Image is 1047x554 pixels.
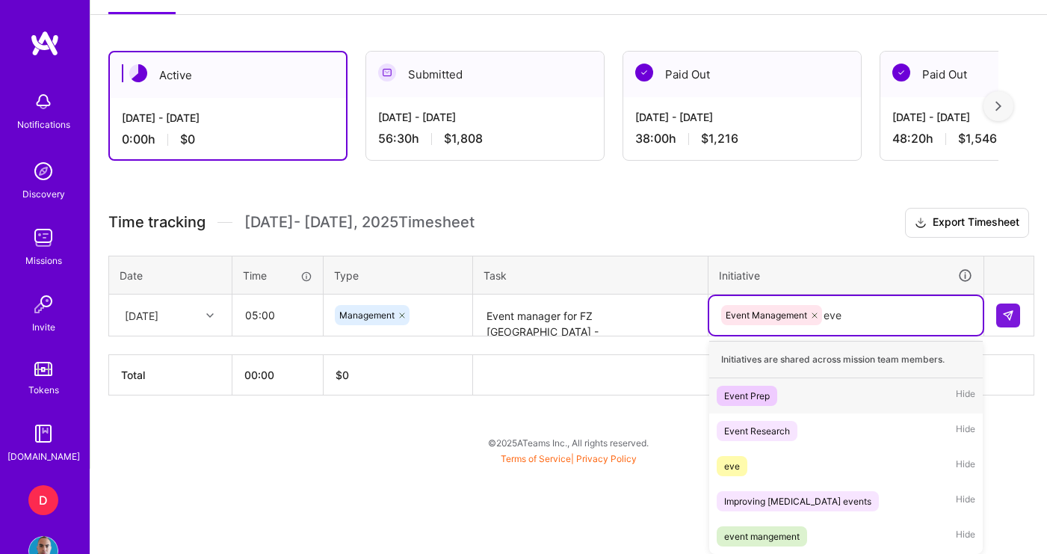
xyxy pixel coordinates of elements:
[28,485,58,515] div: D
[28,223,58,253] img: teamwork
[17,117,70,132] div: Notifications
[122,132,334,147] div: 0:00 h
[956,421,975,441] span: Hide
[501,453,637,464] span: |
[956,386,975,406] span: Hide
[110,52,346,98] div: Active
[915,215,927,231] i: icon Download
[623,52,861,97] div: Paid Out
[635,64,653,81] img: Paid Out
[378,131,592,147] div: 56:30 h
[378,109,592,125] div: [DATE] - [DATE]
[108,213,206,232] span: Time tracking
[28,382,59,398] div: Tokens
[378,64,396,81] img: Submitted
[243,268,312,283] div: Time
[724,458,740,474] div: eve
[905,208,1029,238] button: Export Timesheet
[25,485,62,515] a: D
[22,186,65,202] div: Discovery
[635,109,849,125] div: [DATE] - [DATE]
[125,307,158,323] div: [DATE]
[635,131,849,147] div: 38:00 h
[475,296,706,336] textarea: Event manager for FZ [GEOGRAPHIC_DATA] - [GEOGRAPHIC_DATA]: Barcelona vs PSG + ROS prep
[109,355,232,396] th: Total
[956,526,975,547] span: Hide
[32,319,55,335] div: Invite
[232,355,324,396] th: 00:00
[501,453,571,464] a: Terms of Service
[244,213,475,232] span: [DATE] - [DATE] , 2025 Timesheet
[473,256,708,295] th: Task
[726,310,807,321] span: Event Management
[180,132,195,147] span: $0
[892,64,910,81] img: Paid Out
[956,456,975,476] span: Hide
[1002,310,1014,321] img: Submit
[122,110,334,126] div: [DATE] - [DATE]
[28,419,58,449] img: guide book
[719,267,973,284] div: Initiative
[724,529,800,544] div: event mangement
[233,295,322,335] input: HH:MM
[576,453,637,464] a: Privacy Policy
[109,256,232,295] th: Date
[444,131,483,147] span: $1,808
[25,253,62,268] div: Missions
[958,131,997,147] span: $1,546
[724,423,790,439] div: Event Research
[995,101,1001,111] img: right
[90,424,1047,461] div: © 2025 ATeams Inc., All rights reserved.
[339,310,395,321] span: Management
[129,64,147,82] img: Active
[7,449,80,464] div: [DOMAIN_NAME]
[701,131,738,147] span: $1,216
[996,304,1022,327] div: null
[30,30,60,57] img: logo
[28,289,58,319] img: Invite
[366,52,604,97] div: Submitted
[724,493,871,509] div: Improving [MEDICAL_DATA] events
[956,491,975,511] span: Hide
[709,341,983,378] div: Initiatives are shared across mission team members.
[336,369,349,381] span: $ 0
[28,87,58,117] img: bell
[28,156,58,186] img: discovery
[724,388,770,404] div: Event Prep
[206,312,214,319] i: icon Chevron
[324,256,473,295] th: Type
[34,362,52,376] img: tokens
